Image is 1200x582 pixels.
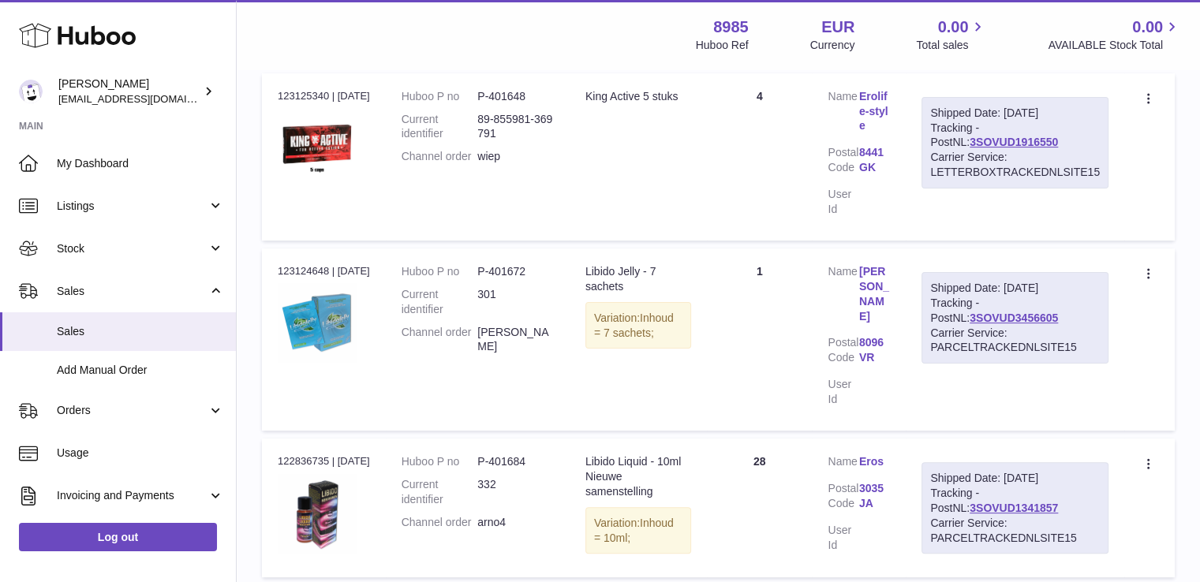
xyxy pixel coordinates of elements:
div: Variation: [585,507,691,554]
span: Stock [57,241,207,256]
span: Orders [57,403,207,418]
div: [PERSON_NAME] [58,76,200,106]
span: [EMAIL_ADDRESS][DOMAIN_NAME] [58,92,232,105]
div: Currency [810,38,855,53]
dd: P-401672 [477,264,554,279]
div: Carrier Service: LETTERBOXTRACKEDNLSITE15 [930,150,1100,180]
a: 8096 VR [859,335,890,365]
span: Invoicing and Payments [57,488,207,503]
div: Carrier Service: PARCELTRACKEDNLSITE15 [930,326,1100,356]
img: king-active-king-active-5-capules.jpg [278,108,357,181]
td: 28 [707,438,812,577]
a: 0.00 Total sales [916,17,986,53]
span: Total sales [916,38,986,53]
dt: Postal Code [828,481,858,515]
div: Shipped Date: [DATE] [930,281,1100,296]
td: 1 [707,248,812,431]
a: 3SOVUD1916550 [970,136,1058,148]
dt: User Id [828,377,858,407]
div: 123125340 | [DATE] [278,89,370,103]
td: 4 [707,73,812,241]
span: Usage [57,446,224,461]
div: Carrier Service: PARCELTRACKEDNLSITE15 [930,516,1100,546]
div: Huboo Ref [696,38,749,53]
div: 123124648 | [DATE] [278,264,370,278]
dt: User Id [828,523,858,553]
strong: EUR [821,17,854,38]
dt: Postal Code [828,335,858,369]
dd: arno4 [477,515,554,530]
span: 0.00 [1132,17,1163,38]
div: Libido Liquid - 10ml Nieuwe samenstelling [585,454,691,499]
dd: 332 [477,477,554,507]
dd: 301 [477,287,554,317]
a: Log out [19,523,217,551]
dd: 89-855981-369791 [477,112,554,142]
a: Erolife-style [859,89,890,134]
dt: Huboo P no [402,89,478,104]
dd: P-401684 [477,454,554,469]
dt: Huboo P no [402,264,478,279]
span: Listings [57,199,207,214]
dt: Postal Code [828,145,858,179]
span: Sales [57,284,207,299]
a: 3SOVUD3456605 [970,312,1058,324]
img: 332.jpg [278,474,357,553]
dt: User Id [828,187,858,217]
span: Inhoud = 7 sachets; [594,312,674,339]
div: King Active 5 stuks [585,89,691,104]
strong: 8985 [713,17,749,38]
a: 8441 GK [859,145,890,175]
dt: Channel order [402,325,478,355]
img: info@dehaanlifestyle.nl [19,80,43,103]
span: Inhoud = 10ml; [594,517,674,544]
dt: Name [828,454,858,473]
a: Eros [859,454,890,469]
dt: Name [828,264,858,328]
dt: Huboo P no [402,454,478,469]
dd: [PERSON_NAME] [477,325,554,355]
img: 301_1.jpg [278,283,357,362]
a: 0.00 AVAILABLE Stock Total [1048,17,1181,53]
div: Tracking - PostNL: [921,462,1108,554]
dt: Current identifier [402,112,478,142]
dt: Current identifier [402,477,478,507]
div: 122836735 | [DATE] [278,454,370,468]
span: Add Manual Order [57,363,224,378]
dd: P-401648 [477,89,554,104]
div: Shipped Date: [DATE] [930,106,1100,121]
dt: Channel order [402,515,478,530]
a: [PERSON_NAME] [859,264,890,324]
dt: Channel order [402,149,478,164]
a: 3SOVUD1341857 [970,502,1058,514]
div: Libido Jelly - 7 sachets [585,264,691,294]
dt: Name [828,89,858,138]
div: Shipped Date: [DATE] [930,471,1100,486]
div: Tracking - PostNL: [921,97,1108,188]
span: AVAILABLE Stock Total [1048,38,1181,53]
dt: Current identifier [402,287,478,317]
a: 3035 JA [859,481,890,511]
div: Tracking - PostNL: [921,272,1108,364]
dd: wiep [477,149,554,164]
div: Variation: [585,302,691,349]
span: My Dashboard [57,156,224,171]
span: Sales [57,324,224,339]
span: 0.00 [938,17,969,38]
